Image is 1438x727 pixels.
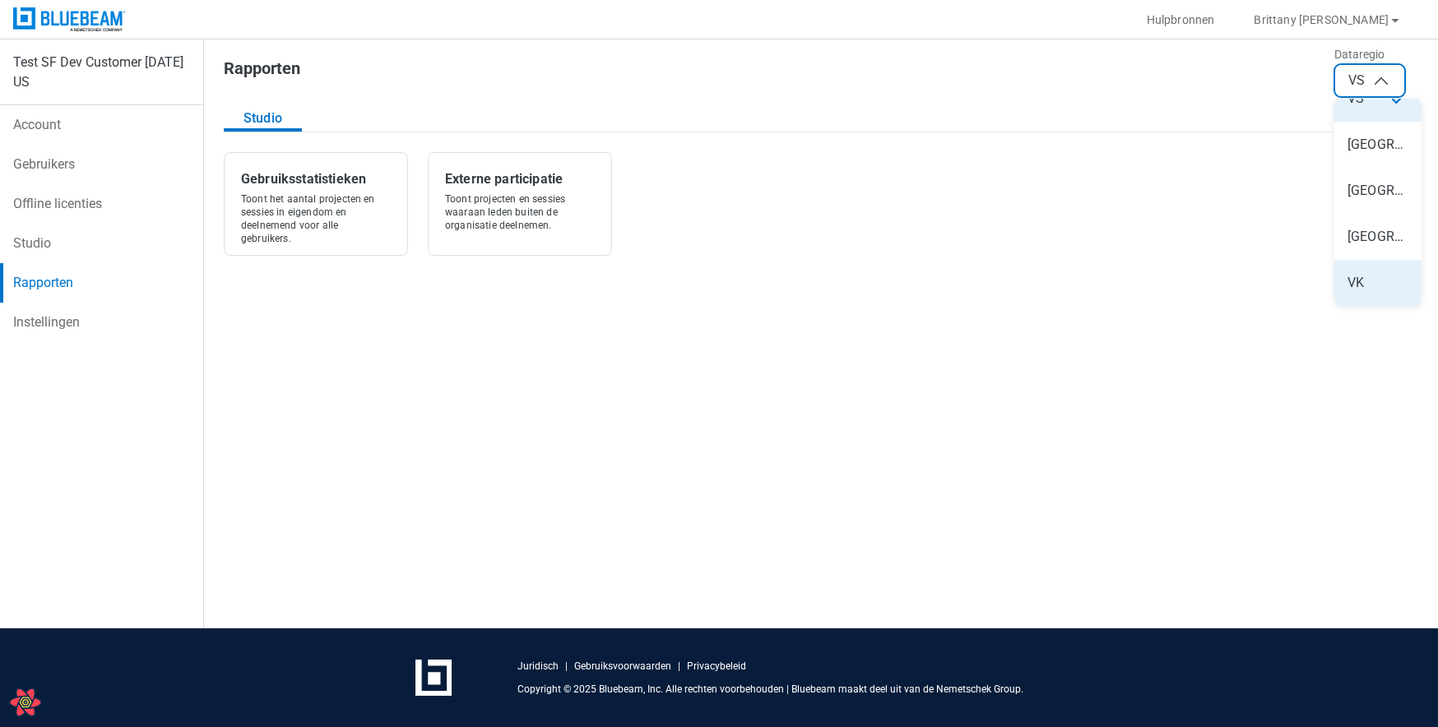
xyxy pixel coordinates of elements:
a: Privacybeleid [687,660,746,673]
div: Toont projecten en sessies waaraan leden buiten de organisatie deelnemen. [445,192,595,232]
div: Test SF Dev Customer [DATE] US [13,53,190,92]
img: Bluebeam, Inc. [13,7,125,31]
span: VS [1348,72,1365,89]
a: Gebruiksvoorwaarden [574,660,671,673]
button: Hulpbronnen [1127,7,1235,33]
div: Toont het aantal projecten en sessies in eigendom en deelnemend voor alle gebruikers. [241,192,391,245]
div: [GEOGRAPHIC_DATA] [1348,136,1408,154]
button: Brittany [PERSON_NAME] [1234,7,1422,33]
p: Copyright © 2025 Bluebeam, Inc. Alle rechten voorbehouden | Bluebeam maakt deel uit van de Nemets... [517,683,1023,696]
div: Gebruiksstatistieken [241,169,366,189]
button: Open React Query Devtools [9,686,42,719]
label: Dataregio [1334,48,1405,61]
div: Externe participatie [445,169,563,189]
div: [GEOGRAPHIC_DATA] [1348,228,1408,246]
button: GebruiksstatistiekenToont het aantal projecten en sessies in eigendom en deelnemend voor alle geb... [224,152,408,256]
button: Studio [224,105,302,132]
h1: Rapporten [224,59,300,86]
div: [GEOGRAPHIC_DATA] [1348,182,1408,200]
div: VS [1348,90,1382,108]
div: | | [517,660,746,673]
div: VK [1348,274,1408,292]
a: Juridisch [517,660,559,673]
button: Externe participatieToont projecten en sessies waaraan leden buiten de organisatie deelnemen. [428,152,612,256]
button: VS [1334,64,1405,97]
